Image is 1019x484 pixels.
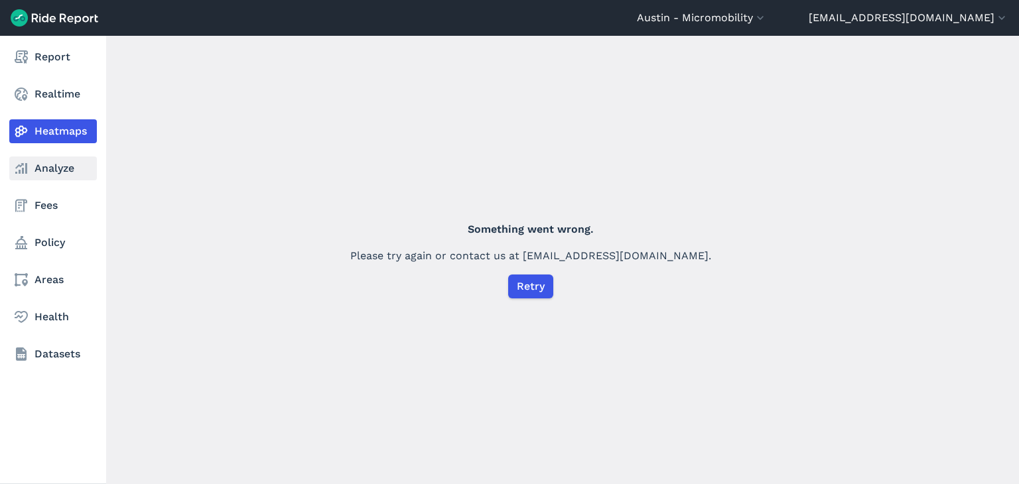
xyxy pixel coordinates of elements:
[340,211,722,309] div: Please try again or contact us at [EMAIL_ADDRESS][DOMAIN_NAME].
[637,10,767,26] button: Austin - Micromobility
[9,119,97,143] a: Heatmaps
[9,231,97,255] a: Policy
[9,156,97,180] a: Analyze
[9,268,97,292] a: Areas
[9,45,97,69] a: Report
[11,9,98,27] img: Ride Report
[508,274,553,298] button: Retry
[9,82,97,106] a: Realtime
[468,221,594,237] strong: Something went wrong.
[9,342,97,366] a: Datasets
[9,194,97,217] a: Fees
[9,305,97,329] a: Health
[517,278,545,294] span: Retry
[809,10,1008,26] button: [EMAIL_ADDRESS][DOMAIN_NAME]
